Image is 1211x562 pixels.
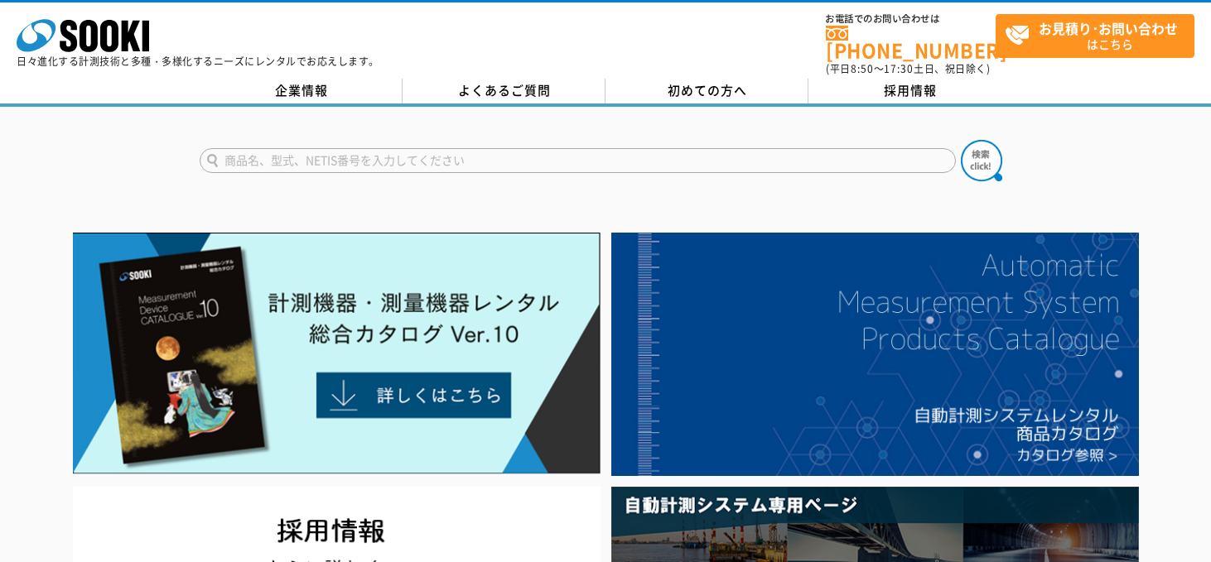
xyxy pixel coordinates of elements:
a: 採用情報 [808,79,1011,103]
span: 17:30 [884,61,914,76]
span: 初めての方へ [668,81,747,99]
span: 8:50 [851,61,874,76]
a: よくあるご質問 [403,79,605,103]
img: Catalog Ver10 [73,233,601,474]
img: btn_search.png [961,140,1002,181]
input: 商品名、型式、NETIS番号を入力してください [200,148,956,173]
p: 日々進化する計測技術と多種・多様化するニーズにレンタルでお応えします。 [17,56,379,66]
a: 企業情報 [200,79,403,103]
span: (平日 ～ 土日、祝日除く) [826,61,990,76]
span: お電話でのお問い合わせは [826,14,996,24]
img: 自動計測システムカタログ [611,233,1139,476]
strong: お見積り･お問い合わせ [1039,18,1178,38]
a: 初めての方へ [605,79,808,103]
span: はこちら [1005,15,1194,56]
a: [PHONE_NUMBER] [826,26,996,60]
a: お見積り･お問い合わせはこちら [996,14,1194,58]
